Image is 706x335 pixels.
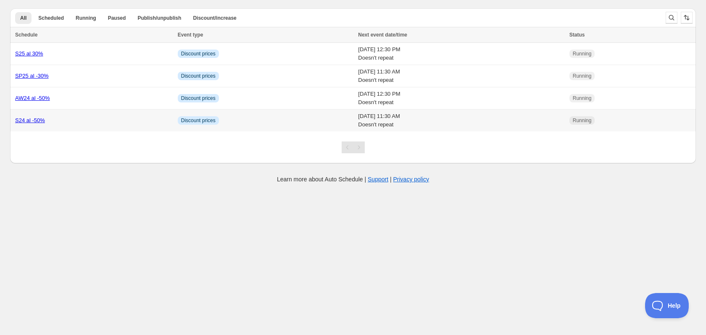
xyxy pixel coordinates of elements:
[15,73,49,79] a: SP25 al -30%
[356,87,566,110] td: [DATE] 12:30 PM Doesn't repeat
[393,176,429,183] a: Privacy policy
[181,117,216,124] span: Discount prices
[342,141,365,153] nav: Pagination
[15,117,45,123] a: S24 al -50%
[20,15,26,21] span: All
[666,12,677,24] button: Search and filter results
[356,65,566,87] td: [DATE] 11:30 AM Doesn't repeat
[356,110,566,132] td: [DATE] 11:30 AM Doesn't repeat
[76,15,96,21] span: Running
[181,73,216,79] span: Discount prices
[356,43,566,65] td: [DATE] 12:30 PM Doesn't repeat
[573,73,592,79] span: Running
[38,15,64,21] span: Scheduled
[573,117,592,124] span: Running
[15,95,50,101] a: AW24 al -50%
[137,15,181,21] span: Publish/unpublish
[681,12,693,24] button: Sort the results
[178,32,203,38] span: Event type
[573,50,592,57] span: Running
[193,15,236,21] span: Discount/increase
[277,175,429,183] p: Learn more about Auto Schedule | |
[181,95,216,102] span: Discount prices
[181,50,216,57] span: Discount prices
[569,32,585,38] span: Status
[645,293,689,318] iframe: Toggle Customer Support
[108,15,126,21] span: Paused
[573,95,592,102] span: Running
[368,176,388,183] a: Support
[358,32,407,38] span: Next event date/time
[15,50,43,57] a: S25 al 30%
[15,32,37,38] span: Schedule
